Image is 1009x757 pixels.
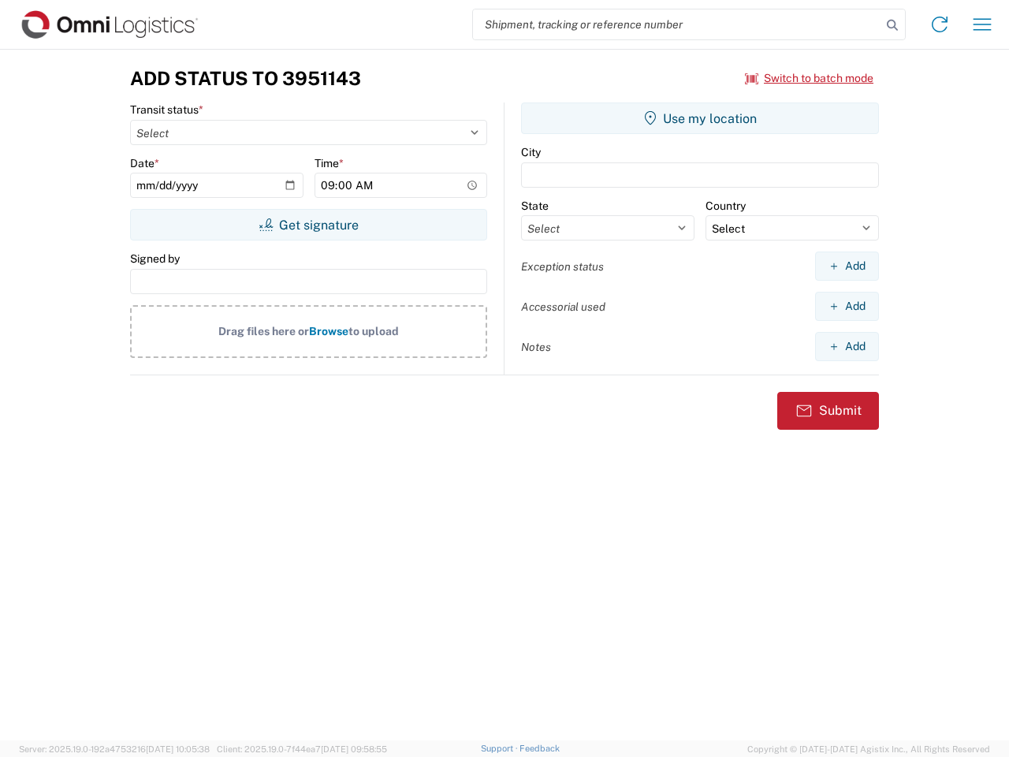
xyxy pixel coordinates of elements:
[146,744,210,754] span: [DATE] 10:05:38
[521,145,541,159] label: City
[747,742,990,756] span: Copyright © [DATE]-[DATE] Agistix Inc., All Rights Reserved
[521,103,879,134] button: Use my location
[777,392,879,430] button: Submit
[521,259,604,274] label: Exception status
[321,744,387,754] span: [DATE] 09:58:55
[481,744,520,753] a: Support
[519,744,560,753] a: Feedback
[815,252,879,281] button: Add
[706,199,746,213] label: Country
[130,209,487,241] button: Get signature
[130,67,361,90] h3: Add Status to 3951143
[815,332,879,361] button: Add
[130,103,203,117] label: Transit status
[745,65,873,91] button: Switch to batch mode
[348,325,399,337] span: to upload
[309,325,348,337] span: Browse
[19,744,210,754] span: Server: 2025.19.0-192a4753216
[130,252,180,266] label: Signed by
[130,156,159,170] label: Date
[473,9,881,39] input: Shipment, tracking or reference number
[218,325,309,337] span: Drag files here or
[521,340,551,354] label: Notes
[521,300,605,314] label: Accessorial used
[217,744,387,754] span: Client: 2025.19.0-7f44ea7
[315,156,344,170] label: Time
[815,292,879,321] button: Add
[521,199,549,213] label: State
